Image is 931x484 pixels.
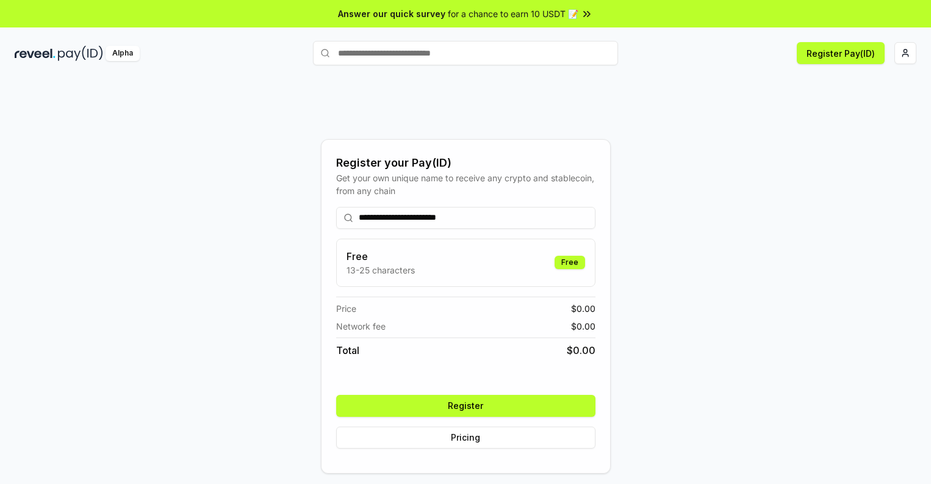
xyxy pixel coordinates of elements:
[336,427,595,449] button: Pricing
[347,264,415,276] p: 13-25 characters
[338,7,445,20] span: Answer our quick survey
[336,320,386,333] span: Network fee
[15,46,56,61] img: reveel_dark
[106,46,140,61] div: Alpha
[567,343,595,358] span: $ 0.00
[336,154,595,172] div: Register your Pay(ID)
[448,7,578,20] span: for a chance to earn 10 USDT 📝
[797,42,885,64] button: Register Pay(ID)
[347,249,415,264] h3: Free
[571,320,595,333] span: $ 0.00
[555,256,585,269] div: Free
[336,302,356,315] span: Price
[571,302,595,315] span: $ 0.00
[336,395,595,417] button: Register
[336,343,359,358] span: Total
[336,172,595,197] div: Get your own unique name to receive any crypto and stablecoin, from any chain
[58,46,103,61] img: pay_id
